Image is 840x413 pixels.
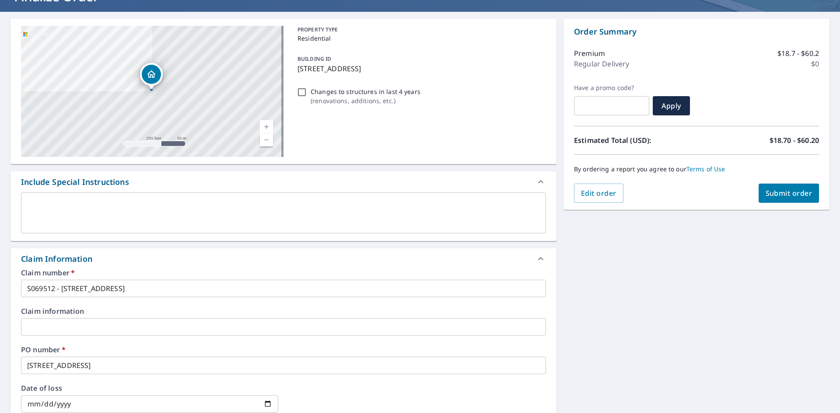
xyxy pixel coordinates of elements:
p: Estimated Total (USD): [574,135,696,146]
span: Apply [660,101,683,111]
p: BUILDING ID [297,55,331,62]
p: Regular Delivery [574,59,629,69]
a: Terms of Use [686,165,725,173]
span: Edit order [581,188,616,198]
p: Residential [297,34,542,43]
div: Claim Information [21,253,92,265]
p: Order Summary [574,26,819,38]
button: Edit order [574,184,623,203]
div: Claim Information [10,248,556,269]
p: By ordering a report you agree to our [574,165,819,173]
button: Apply [653,96,690,115]
p: ( renovations, additions, etc. ) [311,96,420,105]
p: Premium [574,48,605,59]
span: Submit order [766,188,812,198]
label: Have a promo code? [574,84,649,92]
p: PROPERTY TYPE [297,26,542,34]
label: Date of loss [21,385,278,392]
a: Current Level 17, Zoom Out [260,133,273,146]
div: Dropped pin, building 1, Residential property, 618 W Wooster St Bowling Green, OH 43402 [140,63,163,90]
p: $18.70 - $60.20 [770,135,819,146]
label: Claim number [21,269,546,276]
label: Claim information [21,308,546,315]
p: $0 [811,59,819,69]
a: Current Level 17, Zoom In [260,120,273,133]
div: Include Special Instructions [21,176,129,188]
p: [STREET_ADDRESS] [297,63,542,74]
p: $18.7 - $60.2 [777,48,819,59]
label: PO number [21,346,546,353]
button: Submit order [759,184,819,203]
p: Changes to structures in last 4 years [311,87,420,96]
div: Include Special Instructions [10,171,556,192]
